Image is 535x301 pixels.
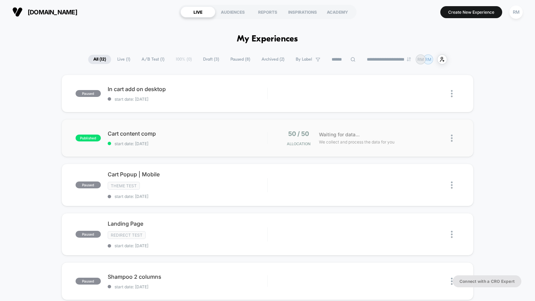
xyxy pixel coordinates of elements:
span: [DOMAIN_NAME] [28,9,77,16]
h1: My Experiences [237,34,298,44]
img: Visually logo [12,7,23,17]
span: paused [76,181,101,188]
img: close [451,90,453,97]
span: Waiting for data... [319,131,360,138]
button: Create New Experience [440,6,502,18]
span: Redirect Test [108,231,146,239]
img: close [451,231,453,238]
button: RM [507,5,525,19]
div: AUDIENCES [215,7,250,17]
div: RM [509,5,523,19]
span: Live ( 1 ) [112,55,135,64]
span: start date: [DATE] [108,97,267,102]
button: [DOMAIN_NAME] [10,7,79,17]
button: Connect with a CRO Expert [453,275,521,287]
span: paused [76,90,101,97]
img: close [451,278,453,285]
span: Paused ( 8 ) [225,55,255,64]
span: By Label [296,57,312,62]
img: close [451,135,453,142]
span: Draft ( 3 ) [198,55,224,64]
span: Theme Test [108,182,140,190]
span: All ( 12 ) [88,55,111,64]
span: A/B Test ( 1 ) [136,55,170,64]
img: close [451,181,453,189]
p: RM [417,57,424,62]
div: ACADEMY [320,7,355,17]
div: REPORTS [250,7,285,17]
span: start date: [DATE] [108,141,267,146]
span: paused [76,278,101,285]
span: In cart add on desktop [108,86,267,92]
span: Cart content comp [108,130,267,137]
div: LIVE [180,7,215,17]
span: paused [76,231,101,238]
span: start date: [DATE] [108,243,267,248]
span: We collect and process the data for you [319,139,394,145]
span: Landing Page [108,220,267,227]
div: INSPIRATIONS [285,7,320,17]
span: 50 / 50 [288,130,309,137]
span: Shampoo 2 columns [108,273,267,280]
span: start date: [DATE] [108,284,267,289]
span: start date: [DATE] [108,194,267,199]
img: end [407,57,411,61]
span: published [76,135,101,141]
p: RM [425,57,431,62]
span: Cart Popup | Mobile [108,171,267,178]
span: Archived ( 2 ) [256,55,290,64]
span: Allocation [287,141,310,146]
